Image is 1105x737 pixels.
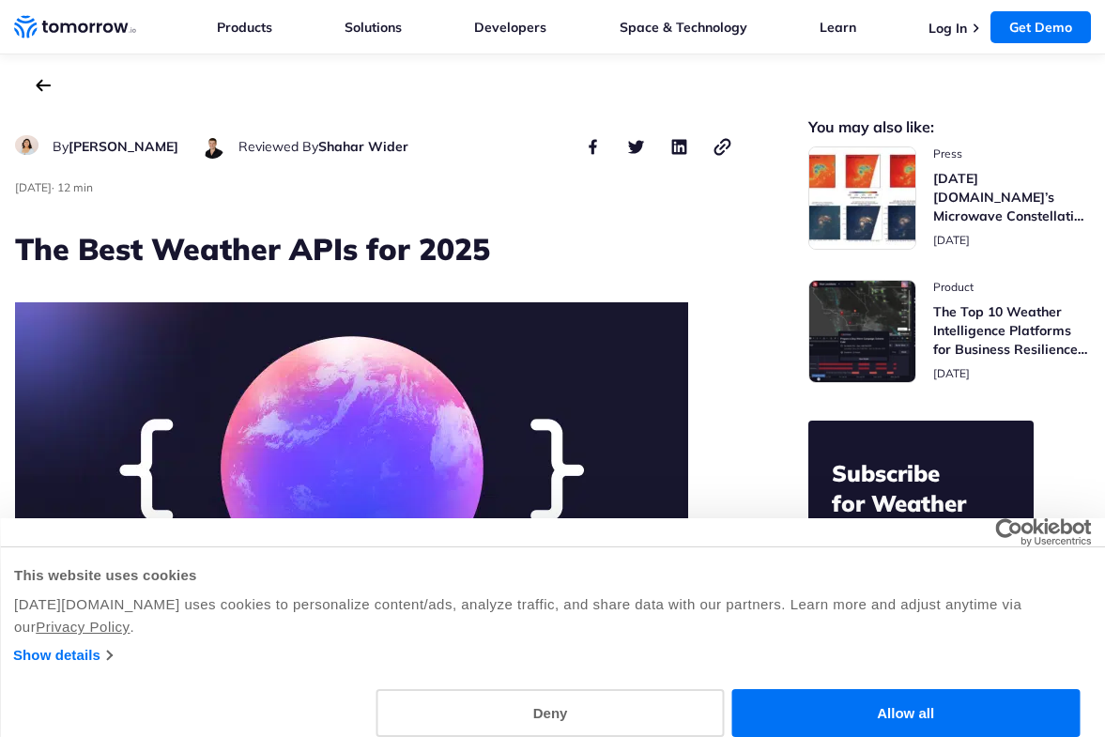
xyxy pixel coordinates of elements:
[624,135,647,158] button: share this post on twitter
[14,13,136,41] a: Home link
[668,135,690,158] button: share this post on linkedin
[731,689,1080,737] button: Allow all
[711,135,733,158] button: copy link to clipboard
[933,366,970,380] span: publish date
[933,280,1090,295] span: post catecory
[929,20,967,37] a: Log In
[14,593,1091,638] div: [DATE][DOMAIN_NAME] uses cookies to personalize content/ads, analyze traffic, and share data with...
[808,280,1090,383] a: Read The Top 10 Weather Intelligence Platforms for Business Resilience in 2025
[808,146,1090,250] a: Read Tomorrow.io’s Microwave Constellation Ready To Help This Hurricane Season
[15,228,733,269] h1: The Best Weather APIs for 2025
[15,180,52,194] span: publish date
[933,146,1090,161] span: post catecory
[217,19,272,36] a: Products
[933,302,1090,359] h3: The Top 10 Weather Intelligence Platforms for Business Resilience in [DATE]
[832,458,1010,578] h2: Subscribe for Weather Intelligence Insights
[808,120,1090,134] h2: You may also like:
[990,11,1091,43] a: Get Demo
[13,644,112,667] a: Show details
[927,518,1091,546] a: Usercentrics Cookiebot - opens in a new window
[53,135,178,158] div: author name
[15,135,38,155] img: Ruth Favela
[376,689,725,737] button: Deny
[201,135,224,159] img: Shahar Wider
[53,138,69,155] span: By
[345,19,402,36] a: Solutions
[36,79,51,92] a: back to the main blog page
[36,619,130,635] a: Privacy Policy
[820,19,856,36] a: Learn
[238,138,318,155] span: Reviewed By
[238,135,408,158] div: author name
[474,19,546,36] a: Developers
[14,564,1091,587] div: This website uses cookies
[620,19,747,36] a: Space & Technology
[933,169,1090,225] h3: [DATE][DOMAIN_NAME]’s Microwave Constellation Ready To Help This Hurricane Season
[52,180,54,194] span: ·
[581,135,604,158] button: share this post on facebook
[57,180,93,194] span: Estimated reading time
[933,233,970,247] span: publish date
